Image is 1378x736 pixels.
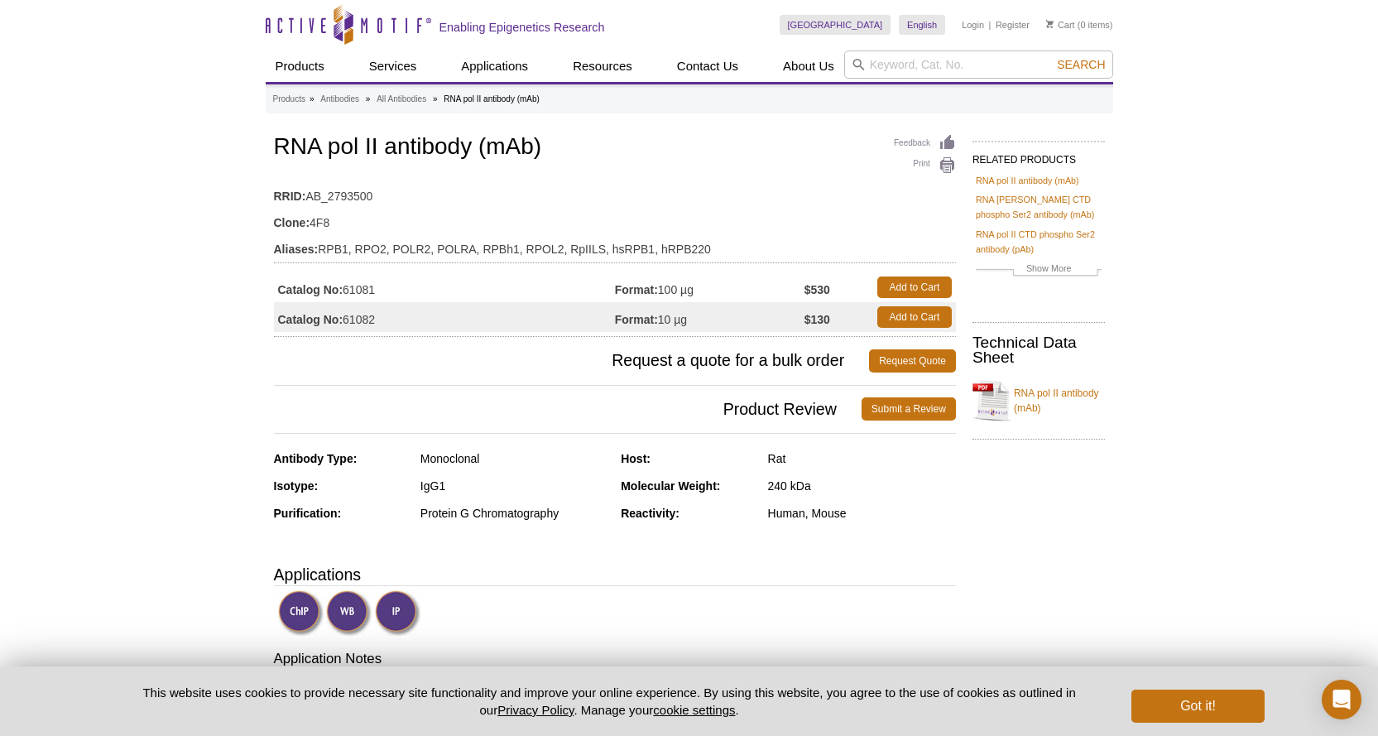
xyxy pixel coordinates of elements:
[274,397,862,421] span: Product Review
[962,19,984,31] a: Login
[274,232,956,258] td: RPB1, RPO2, POLR2, POLRA, RPBh1, RPOL2, RpIILS, hsRPB1, hRPB220
[1322,680,1361,719] div: Open Intercom Messenger
[444,94,540,103] li: RNA pol II antibody (mAb)
[274,349,870,373] span: Request a quote for a bulk order
[274,562,956,587] h3: Applications
[326,590,372,636] img: Western Blot Validated
[804,282,830,297] strong: $530
[375,590,420,636] img: Immunoprecipitation Validated
[274,215,310,230] strong: Clone:
[653,703,735,717] button: cookie settings
[359,51,427,82] a: Services
[420,506,608,521] div: Protein G Chromatography
[862,397,956,421] a: Submit a Review
[894,156,956,175] a: Print
[433,94,438,103] li: »
[972,376,1105,426] a: RNA pol II antibody (mAb)
[1057,58,1105,71] span: Search
[274,179,956,205] td: AB_2793500
[1052,57,1110,72] button: Search
[278,312,343,327] strong: Catalog No:
[1046,15,1113,35] li: (0 items)
[877,277,952,298] a: Add to Cart
[274,134,956,162] h1: RNA pol II antibody (mAb)
[780,15,891,35] a: [GEOGRAPHIC_DATA]
[274,479,319,493] strong: Isotype:
[420,451,608,466] div: Monoclonal
[563,51,642,82] a: Resources
[274,452,358,465] strong: Antibody Type:
[615,312,658,327] strong: Format:
[366,94,371,103] li: »
[899,15,945,35] a: English
[451,51,538,82] a: Applications
[1046,20,1054,28] img: Your Cart
[667,51,748,82] a: Contact Us
[1131,690,1264,723] button: Got it!
[439,20,605,35] h2: Enabling Epigenetics Research
[804,312,830,327] strong: $130
[877,306,952,328] a: Add to Cart
[615,272,804,302] td: 100 µg
[278,282,343,297] strong: Catalog No:
[768,506,956,521] div: Human, Mouse
[320,92,359,107] a: Antibodies
[310,94,314,103] li: »
[615,282,658,297] strong: Format:
[274,507,342,520] strong: Purification:
[274,189,306,204] strong: RRID:
[274,205,956,232] td: 4F8
[377,92,426,107] a: All Antibodies
[972,335,1105,365] h2: Technical Data Sheet
[274,242,319,257] strong: Aliases:
[976,261,1102,280] a: Show More
[278,590,324,636] img: ChIP Validated
[621,479,720,493] strong: Molecular Weight:
[1046,19,1075,31] a: Cart
[768,479,956,493] div: 240 kDa
[621,452,651,465] strong: Host:
[114,684,1105,719] p: This website uses cookies to provide necessary site functionality and improve your online experie...
[615,302,804,332] td: 10 µg
[273,92,305,107] a: Products
[274,302,615,332] td: 61082
[266,51,334,82] a: Products
[869,349,956,373] a: Request Quote
[976,192,1102,222] a: RNA [PERSON_NAME] CTD phospho Ser2 antibody (mAb)
[996,19,1030,31] a: Register
[972,141,1105,171] h2: RELATED PRODUCTS
[989,15,991,35] li: |
[621,507,679,520] strong: Reactivity:
[844,51,1113,79] input: Keyword, Cat. No.
[894,134,956,152] a: Feedback
[497,703,574,717] a: Privacy Policy
[773,51,844,82] a: About Us
[420,479,608,493] div: IgG1
[976,173,1079,188] a: RNA pol II antibody (mAb)
[274,649,956,672] h3: Application Notes
[768,451,956,466] div: Rat
[274,272,615,302] td: 61081
[976,227,1102,257] a: RNA pol II CTD phospho Ser2 antibody (pAb)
